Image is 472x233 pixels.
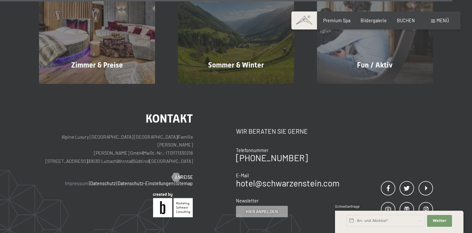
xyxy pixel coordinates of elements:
span: Fun / Aktiv [357,61,393,69]
span: E-Mail [236,173,249,178]
a: Impressum [65,181,88,186]
a: Datenschutz [90,181,116,186]
span: Telefonnummer [236,147,268,153]
a: Datenschutz-Einstellungen [118,181,174,186]
img: Brandnamic GmbH | Leading Hospitality Solutions [153,193,193,217]
span: | [116,181,117,186]
a: BUCHEN [397,18,415,23]
span: Zimmer & Preise [71,61,123,69]
span: Newsletter [236,198,259,204]
p: Alpine Luxury [GEOGRAPHIC_DATA] [GEOGRAPHIC_DATA] Familie [PERSON_NAME] [PERSON_NAME] GmbH MwSt.-... [39,133,193,165]
a: Sitemap [176,181,193,186]
span: Schnellanfrage [335,204,360,208]
span: | [149,158,149,164]
a: [PHONE_NUMBER] [236,153,308,163]
span: Anreise [175,174,193,181]
span: | [89,181,89,186]
span: Sommer & Winter [208,61,264,69]
span: Wir beraten Sie gerne [236,127,308,135]
a: Bildergalerie [361,18,387,23]
span: Weiter [433,218,446,223]
button: Weiter [427,215,452,227]
span: | [117,158,118,164]
span: | [177,134,178,140]
span: Kontakt [146,112,193,125]
a: Premium Spa [323,18,350,23]
a: hotel@schwarzenstein.com [236,178,340,188]
a: Anreise [172,174,193,181]
span: Hier anmelden [246,208,278,214]
span: Menü [437,18,449,23]
span: | [132,158,133,164]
